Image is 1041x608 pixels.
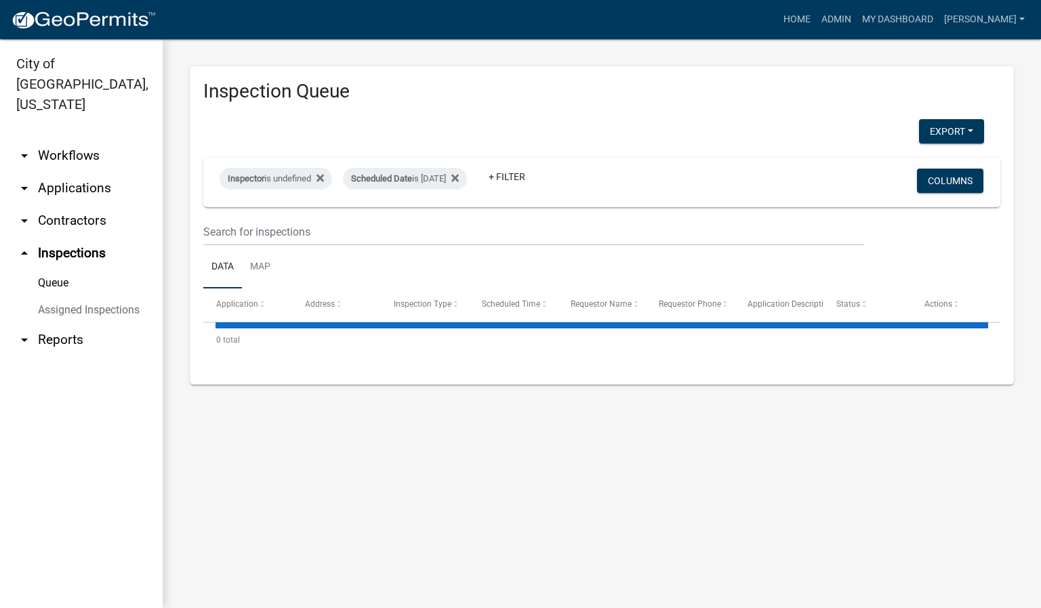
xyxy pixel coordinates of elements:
datatable-header-cell: Application [203,288,292,321]
a: + Filter [478,165,536,189]
span: Status [836,299,860,309]
div: 0 total [203,323,1000,357]
i: arrow_drop_down [16,332,33,348]
div: is [DATE] [343,168,467,190]
datatable-header-cell: Application Description [735,288,823,321]
i: arrow_drop_down [16,148,33,164]
datatable-header-cell: Requestor Phone [646,288,735,321]
datatable-header-cell: Requestor Name [558,288,647,321]
i: arrow_drop_down [16,213,33,229]
span: Address [305,299,335,309]
span: Scheduled Date [351,173,412,183]
a: My Dashboard [857,7,939,32]
button: Export [919,119,984,144]
a: Home [778,7,816,32]
h3: Inspection Queue [203,80,1000,103]
span: Requestor Phone [659,299,721,309]
i: arrow_drop_down [16,180,33,196]
span: Inspection Type [394,299,451,309]
datatable-header-cell: Actions [912,288,1000,321]
span: Inspector [228,173,264,183]
a: Map [242,246,279,289]
a: Admin [816,7,857,32]
span: Actions [924,299,952,309]
datatable-header-cell: Inspection Type [380,288,469,321]
span: Application Description [748,299,833,309]
span: Requestor Name [571,299,632,309]
span: Scheduled Time [482,299,540,309]
i: arrow_drop_up [16,245,33,261]
input: Search for inspections [203,218,864,246]
a: [PERSON_NAME] [939,7,1030,32]
a: Data [203,246,242,289]
datatable-header-cell: Status [823,288,912,321]
datatable-header-cell: Address [292,288,381,321]
button: Columns [917,169,983,193]
datatable-header-cell: Scheduled Time [469,288,558,321]
div: is undefined [220,168,332,190]
span: Application [216,299,258,309]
